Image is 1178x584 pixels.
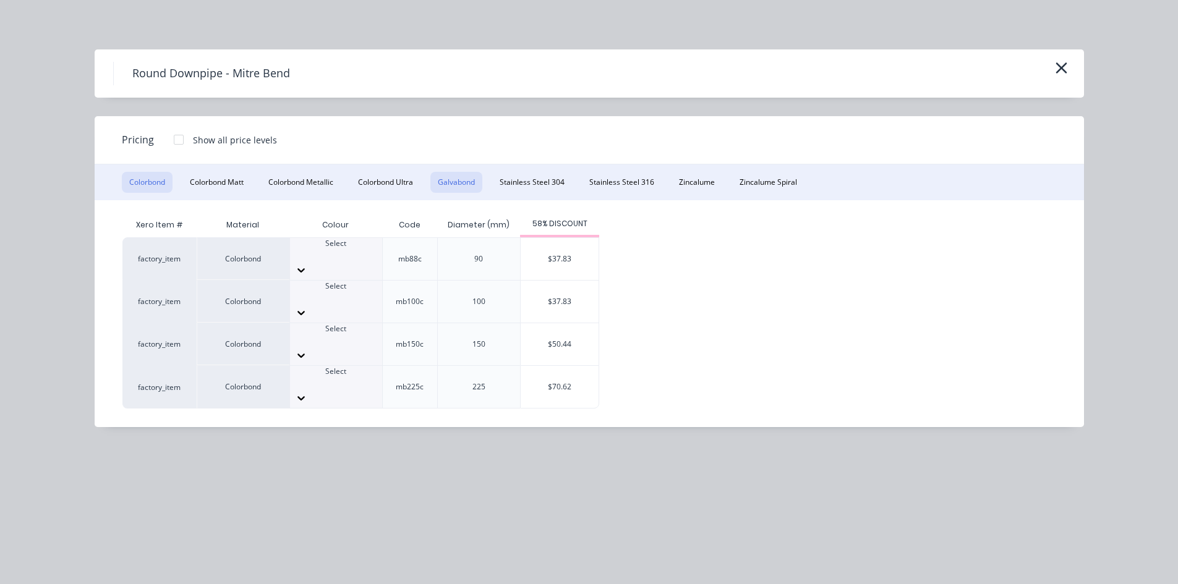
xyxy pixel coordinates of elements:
button: Colorbond Matt [182,172,251,193]
button: Galvabond [430,172,482,193]
button: Colorbond Metallic [261,172,341,193]
button: Zincalume [672,172,722,193]
h4: Round Downpipe - Mitre Bend [113,62,309,85]
button: Zincalume Spiral [732,172,805,193]
div: factory_item [122,323,197,365]
button: Stainless Steel 316 [582,172,662,193]
div: 100 [472,296,485,307]
div: 90 [474,253,483,264]
div: $37.83 [521,281,599,323]
div: Xero Item # [122,213,197,237]
div: Code [389,209,430,240]
div: 150 [472,339,485,350]
div: Select [290,366,382,377]
button: Colorbond Ultra [351,172,420,193]
div: Show all price levels [193,133,277,146]
div: Material [197,213,289,237]
div: $70.62 [521,366,599,408]
button: Stainless Steel 304 [492,172,572,193]
div: Colorbond [197,323,289,365]
div: Colorbond [197,365,289,408]
div: 225 [472,381,485,392]
div: Colorbond [197,280,289,323]
div: Select [290,281,382,292]
div: $50.44 [521,323,599,365]
div: mb88c [398,253,422,264]
span: Pricing [122,132,154,147]
div: Select [290,238,382,249]
div: Diameter (mm) [438,209,519,240]
div: Select [290,323,382,334]
button: Colorbond [122,172,173,193]
div: factory_item [122,365,197,408]
div: mb100c [396,296,424,307]
div: $37.83 [521,238,599,280]
div: factory_item [122,237,197,280]
div: Colorbond [197,237,289,280]
div: Colour [289,213,382,237]
div: factory_item [122,280,197,323]
div: mb150c [396,339,424,350]
div: 58% DISCOUNT [520,218,599,229]
div: mb225c [396,381,424,392]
